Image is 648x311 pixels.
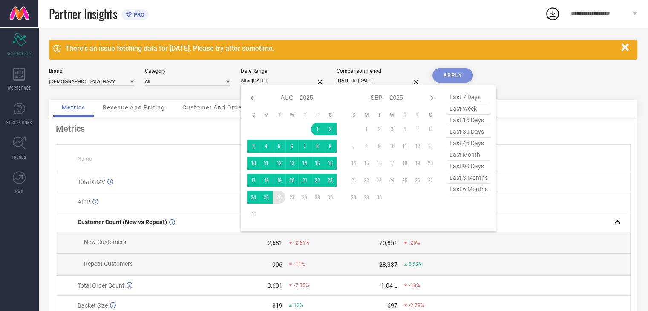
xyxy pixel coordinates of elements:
td: Sat Aug 02 2025 [324,123,337,135]
span: last 15 days [447,115,490,126]
th: Wednesday [386,112,398,118]
div: Previous month [247,93,257,103]
div: Metrics [56,124,631,134]
span: -18% [409,282,420,288]
td: Tue Aug 26 2025 [273,191,285,204]
td: Sun Aug 24 2025 [247,191,260,204]
div: Open download list [545,6,560,21]
td: Fri Sep 19 2025 [411,157,424,170]
div: Comparison Period [337,68,422,74]
span: New Customers [84,239,126,245]
span: 12% [294,302,303,308]
td: Thu Sep 18 2025 [398,157,411,170]
span: Total Order Count [78,282,124,289]
td: Wed Aug 20 2025 [285,174,298,187]
td: Sun Aug 31 2025 [247,208,260,221]
td: Tue Sep 09 2025 [373,140,386,153]
span: Revenue And Pricing [103,104,165,111]
td: Sun Sep 14 2025 [347,157,360,170]
div: 3,601 [268,282,282,289]
td: Sat Sep 27 2025 [424,174,437,187]
td: Tue Aug 05 2025 [273,140,285,153]
td: Fri Aug 15 2025 [311,157,324,170]
input: Select comparison period [337,76,422,85]
td: Wed Aug 27 2025 [285,191,298,204]
span: Total GMV [78,179,105,185]
div: 70,851 [379,239,397,246]
span: TRENDS [12,154,26,160]
td: Mon Aug 25 2025 [260,191,273,204]
td: Thu Sep 11 2025 [398,140,411,153]
th: Saturday [324,112,337,118]
div: 1.04 L [381,282,397,289]
span: FWD [15,188,23,195]
td: Mon Sep 15 2025 [360,157,373,170]
span: Basket Size [78,302,108,309]
div: Category [145,68,230,74]
th: Saturday [424,112,437,118]
td: Thu Aug 14 2025 [298,157,311,170]
input: Select date range [241,76,326,85]
td: Thu Aug 28 2025 [298,191,311,204]
td: Sun Aug 10 2025 [247,157,260,170]
span: -11% [294,262,305,268]
td: Thu Sep 04 2025 [398,123,411,135]
span: last 6 months [447,184,490,195]
span: last 7 days [447,92,490,103]
td: Tue Sep 23 2025 [373,174,386,187]
span: 0.23% [409,262,423,268]
span: PRO [132,12,144,18]
td: Thu Sep 25 2025 [398,174,411,187]
td: Thu Aug 21 2025 [298,174,311,187]
th: Friday [311,112,324,118]
div: Brand [49,68,134,74]
span: last 30 days [447,126,490,138]
td: Fri Sep 12 2025 [411,140,424,153]
td: Mon Sep 08 2025 [360,140,373,153]
span: last 45 days [447,138,490,149]
td: Sat Aug 16 2025 [324,157,337,170]
th: Thursday [398,112,411,118]
span: WORKSPACE [8,85,31,91]
th: Sunday [247,112,260,118]
td: Sat Aug 23 2025 [324,174,337,187]
div: 697 [387,302,397,309]
th: Sunday [347,112,360,118]
td: Sun Sep 28 2025 [347,191,360,204]
div: 819 [272,302,282,309]
span: Customer And Orders [182,104,248,111]
th: Wednesday [285,112,298,118]
th: Thursday [298,112,311,118]
td: Sat Sep 06 2025 [424,123,437,135]
td: Sat Aug 09 2025 [324,140,337,153]
th: Monday [360,112,373,118]
td: Sat Aug 30 2025 [324,191,337,204]
td: Tue Sep 16 2025 [373,157,386,170]
td: Sun Aug 03 2025 [247,140,260,153]
th: Tuesday [273,112,285,118]
td: Wed Sep 24 2025 [386,174,398,187]
td: Mon Sep 29 2025 [360,191,373,204]
td: Mon Aug 04 2025 [260,140,273,153]
th: Friday [411,112,424,118]
td: Tue Aug 19 2025 [273,174,285,187]
td: Wed Sep 03 2025 [386,123,398,135]
td: Wed Sep 10 2025 [386,140,398,153]
span: -7.35% [294,282,309,288]
td: Mon Aug 11 2025 [260,157,273,170]
span: SUGGESTIONS [6,119,32,126]
td: Fri Aug 29 2025 [311,191,324,204]
td: Sat Sep 13 2025 [424,140,437,153]
span: last month [447,149,490,161]
div: There's an issue fetching data for [DATE]. Please try after sometime. [65,44,617,52]
td: Tue Aug 12 2025 [273,157,285,170]
td: Fri Aug 22 2025 [311,174,324,187]
td: Wed Aug 06 2025 [285,140,298,153]
th: Monday [260,112,273,118]
span: Customer Count (New vs Repeat) [78,219,167,225]
th: Tuesday [373,112,386,118]
td: Fri Sep 26 2025 [411,174,424,187]
span: Name [78,156,92,162]
span: Repeat Customers [84,260,133,267]
td: Sat Sep 20 2025 [424,157,437,170]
